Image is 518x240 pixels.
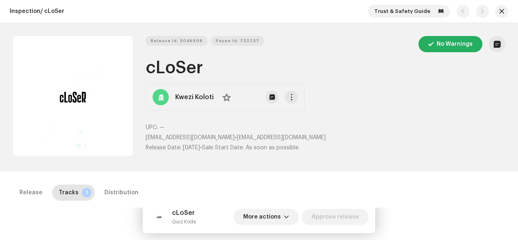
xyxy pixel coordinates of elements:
img: d6dfe710-3fe1-4cc7-ade8-f3a45c96187a [149,207,169,227]
h5: cLoSer [172,208,196,218]
small: cLoSer [172,218,196,226]
span: — [159,125,165,130]
span: Approve release [312,209,359,225]
h1: cLoSer [146,59,505,77]
button: More actions [234,209,299,225]
button: Payee Id: 732237 [211,36,264,46]
span: Payee Id: 732237 [216,33,259,49]
span: Release Id: 3046908 [151,33,203,49]
strong: Kwezi Koloti [175,92,214,102]
button: Approve release [302,209,369,225]
span: Release Date: [146,145,181,151]
span: [EMAIL_ADDRESS][DOMAIN_NAME] [237,135,326,140]
p: • [146,134,505,142]
button: Release Id: 3046908 [146,36,208,46]
span: [EMAIL_ADDRESS][DOMAIN_NAME] [146,135,235,140]
span: More actions [243,209,281,225]
div: Distribution [104,185,138,201]
span: [DATE] [183,145,200,151]
span: As soon as possible [246,145,299,151]
span: • [146,145,202,151]
span: Sale Start Date: [202,145,244,151]
span: UPC: [146,125,158,130]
